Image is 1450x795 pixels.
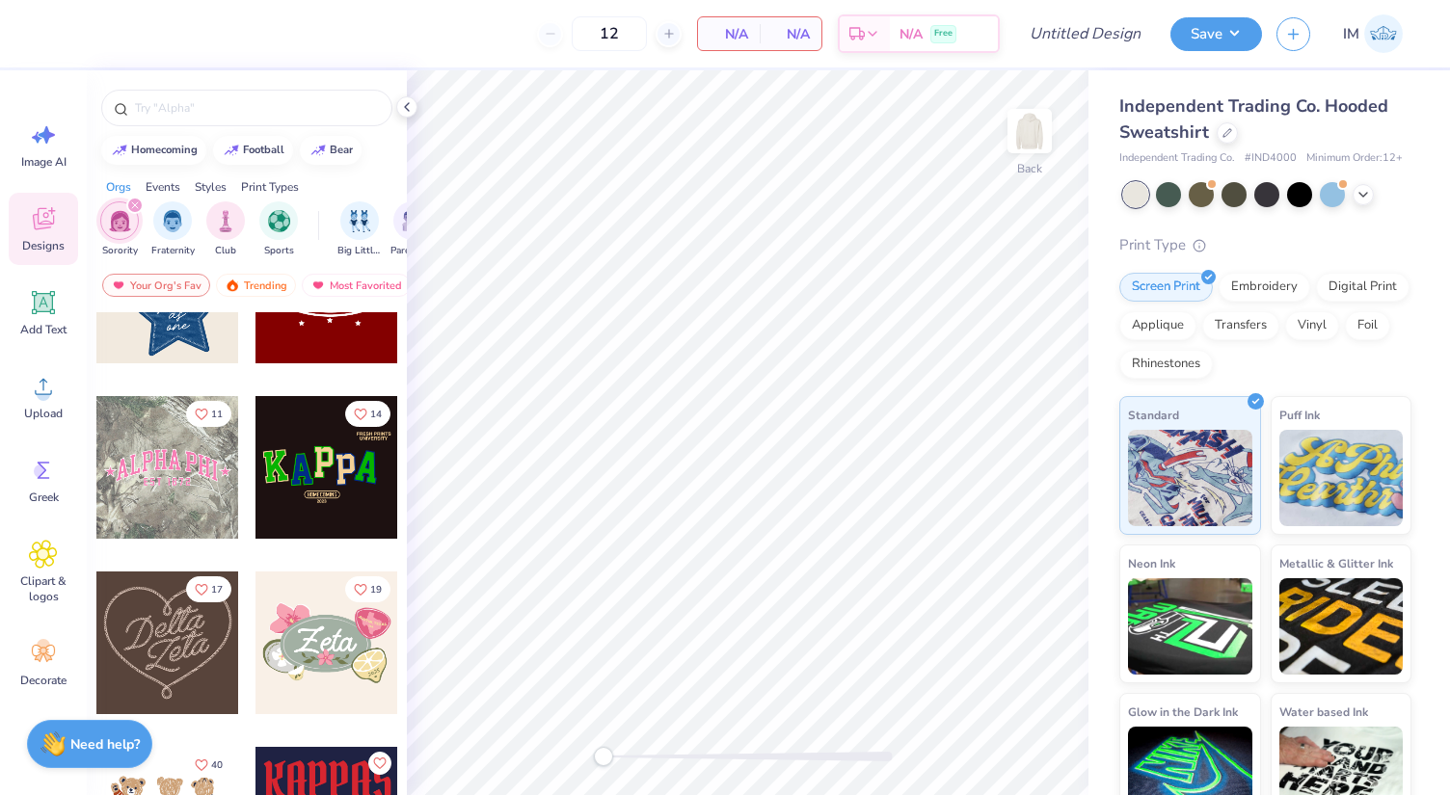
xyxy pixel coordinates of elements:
button: filter button [151,201,195,258]
button: filter button [206,201,245,258]
span: # IND4000 [1245,150,1297,167]
div: Accessibility label [594,747,613,766]
button: Like [186,752,231,778]
span: Club [215,244,236,258]
input: Untitled Design [1014,14,1156,53]
div: Most Favorited [302,274,411,297]
button: Like [186,576,231,602]
img: Metallic & Glitter Ink [1279,578,1404,675]
span: Upload [24,406,63,421]
img: Standard [1128,430,1252,526]
span: Decorate [20,673,67,688]
button: Like [186,401,231,427]
button: filter button [100,201,139,258]
button: Like [368,752,391,775]
img: trend_line.gif [224,145,239,156]
div: Vinyl [1285,311,1339,340]
span: Big Little Reveal [337,244,382,258]
div: filter for Parent's Weekend [390,201,435,258]
span: 14 [370,410,382,419]
div: Transfers [1202,311,1279,340]
div: Applique [1119,311,1196,340]
div: football [243,145,284,155]
span: Neon Ink [1128,553,1175,573]
span: Independent Trading Co. [1119,150,1235,167]
div: Foil [1345,311,1390,340]
img: most_fav.gif [310,278,326,292]
div: filter for Club [206,201,245,258]
button: football [213,136,293,165]
img: Back [1010,112,1049,150]
div: Embroidery [1219,273,1310,302]
input: – – [572,16,647,51]
button: Like [345,576,390,602]
span: Add Text [20,322,67,337]
span: Water based Ink [1279,702,1368,722]
div: filter for Sorority [100,201,139,258]
span: Greek [29,490,59,505]
div: Digital Print [1316,273,1410,302]
img: Club Image [215,210,236,232]
div: Rhinestones [1119,350,1213,379]
div: Events [146,178,180,196]
div: bear [330,145,353,155]
div: filter for Sports [259,201,298,258]
span: Fraternity [151,244,195,258]
div: filter for Fraternity [151,201,195,258]
div: Trending [216,274,296,297]
div: Styles [195,178,227,196]
img: Puff Ink [1279,430,1404,526]
span: 40 [211,760,223,770]
button: filter button [337,201,382,258]
div: Print Types [241,178,299,196]
div: Screen Print [1119,273,1213,302]
span: Parent's Weekend [390,244,435,258]
button: filter button [390,201,435,258]
div: filter for Big Little Reveal [337,201,382,258]
div: Back [1017,160,1042,177]
span: Standard [1128,405,1179,425]
span: Free [934,27,953,40]
img: trend_line.gif [310,145,326,156]
button: Like [345,401,390,427]
span: Independent Trading Co. Hooded Sweatshirt [1119,94,1388,144]
img: trending.gif [225,278,240,292]
img: trend_line.gif [112,145,127,156]
div: Your Org's Fav [102,274,210,297]
span: N/A [710,24,748,44]
img: Parent's Weekend Image [402,210,424,232]
a: IM [1334,14,1411,53]
img: Isabel Matibag [1364,14,1403,53]
img: Neon Ink [1128,578,1252,675]
img: Fraternity Image [162,210,183,232]
span: N/A [771,24,810,44]
span: Puff Ink [1279,405,1320,425]
div: homecoming [131,145,198,155]
img: Big Little Reveal Image [349,210,370,232]
span: Clipart & logos [12,573,75,604]
span: 17 [211,585,223,595]
span: Minimum Order: 12 + [1306,150,1403,167]
input: Try "Alpha" [133,98,380,118]
button: bear [300,136,362,165]
span: Image AI [21,154,67,170]
img: Sports Image [268,210,290,232]
strong: Need help? [70,735,140,754]
span: N/A [900,24,923,44]
span: Metallic & Glitter Ink [1279,553,1393,573]
span: Glow in the Dark Ink [1128,702,1238,722]
button: filter button [259,201,298,258]
div: Print Type [1119,234,1411,256]
span: IM [1343,23,1359,45]
span: Designs [22,238,65,253]
span: 19 [370,585,382,595]
button: homecoming [101,136,206,165]
img: most_fav.gif [111,278,126,292]
button: Save [1170,17,1262,51]
div: Orgs [106,178,131,196]
span: Sports [264,244,294,258]
img: Sorority Image [109,210,131,232]
span: Sorority [102,244,138,258]
span: 11 [211,410,223,419]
